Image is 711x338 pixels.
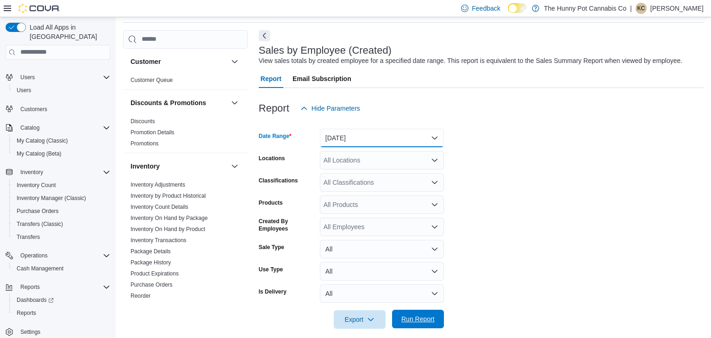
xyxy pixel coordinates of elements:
[339,310,380,329] span: Export
[131,204,188,210] a: Inventory Count Details
[131,76,173,84] span: Customer Queue
[131,98,206,107] h3: Discounts & Promotions
[20,106,47,113] span: Customers
[9,147,114,160] button: My Catalog (Beta)
[2,121,114,134] button: Catalog
[259,56,682,66] div: View sales totals by created employee for a specified date range. This report is equivalent to th...
[13,307,110,319] span: Reports
[13,206,62,217] a: Purchase Orders
[9,218,114,231] button: Transfers (Classic)
[320,284,444,303] button: All
[259,103,289,114] h3: Report
[259,244,284,251] label: Sale Type
[9,205,114,218] button: Purchase Orders
[9,192,114,205] button: Inventory Manager (Classic)
[131,226,205,232] a: Inventory On Hand by Product
[17,167,110,178] span: Inventory
[131,77,173,83] a: Customer Queue
[131,281,173,288] span: Purchase Orders
[131,270,179,277] a: Product Expirations
[17,150,62,157] span: My Catalog (Beta)
[9,179,114,192] button: Inventory Count
[17,72,110,83] span: Users
[334,310,386,329] button: Export
[131,162,160,171] h3: Inventory
[431,223,438,231] button: Open list of options
[131,162,227,171] button: Inventory
[131,237,187,244] a: Inventory Transactions
[13,193,90,204] a: Inventory Manager (Classic)
[637,3,645,14] span: KC
[13,85,110,96] span: Users
[131,203,188,211] span: Inventory Count Details
[131,270,179,277] span: Product Expirations
[229,161,240,172] button: Inventory
[20,252,48,259] span: Operations
[9,307,114,319] button: Reports
[131,248,171,255] a: Package Details
[13,307,40,319] a: Reports
[431,156,438,164] button: Open list of options
[123,179,248,316] div: Inventory
[9,84,114,97] button: Users
[2,102,114,116] button: Customers
[259,177,298,184] label: Classifications
[259,30,270,41] button: Next
[17,167,47,178] button: Inventory
[544,3,626,14] p: The Hunny Pot Cannabis Co
[17,250,110,261] span: Operations
[17,296,54,304] span: Dashboards
[259,155,285,162] label: Locations
[13,206,110,217] span: Purchase Orders
[431,179,438,186] button: Open list of options
[13,232,110,243] span: Transfers
[131,98,227,107] button: Discounts & Promotions
[20,283,40,291] span: Reports
[229,97,240,108] button: Discounts & Promotions
[20,169,43,176] span: Inventory
[650,3,704,14] p: [PERSON_NAME]
[131,57,161,66] h3: Customer
[13,135,72,146] a: My Catalog (Classic)
[131,57,227,66] button: Customer
[131,140,159,147] a: Promotions
[259,266,283,273] label: Use Type
[293,69,351,88] span: Email Subscription
[17,194,86,202] span: Inventory Manager (Classic)
[259,132,292,140] label: Date Range
[17,103,110,115] span: Customers
[17,233,40,241] span: Transfers
[123,75,248,89] div: Customer
[630,3,632,14] p: |
[13,294,110,306] span: Dashboards
[392,310,444,328] button: Run Report
[17,122,110,133] span: Catalog
[17,220,63,228] span: Transfers (Classic)
[13,85,35,96] a: Users
[13,294,57,306] a: Dashboards
[297,99,364,118] button: Hide Parameters
[131,259,171,266] span: Package History
[508,3,527,13] input: Dark Mode
[13,263,110,274] span: Cash Management
[13,148,110,159] span: My Catalog (Beta)
[401,314,435,324] span: Run Report
[9,294,114,307] a: Dashboards
[17,87,31,94] span: Users
[13,263,67,274] a: Cash Management
[19,4,60,13] img: Cova
[13,180,60,191] a: Inventory Count
[131,118,155,125] span: Discounts
[17,207,59,215] span: Purchase Orders
[431,201,438,208] button: Open list of options
[9,134,114,147] button: My Catalog (Classic)
[17,250,51,261] button: Operations
[13,219,110,230] span: Transfers (Classic)
[131,282,173,288] a: Purchase Orders
[131,129,175,136] a: Promotion Details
